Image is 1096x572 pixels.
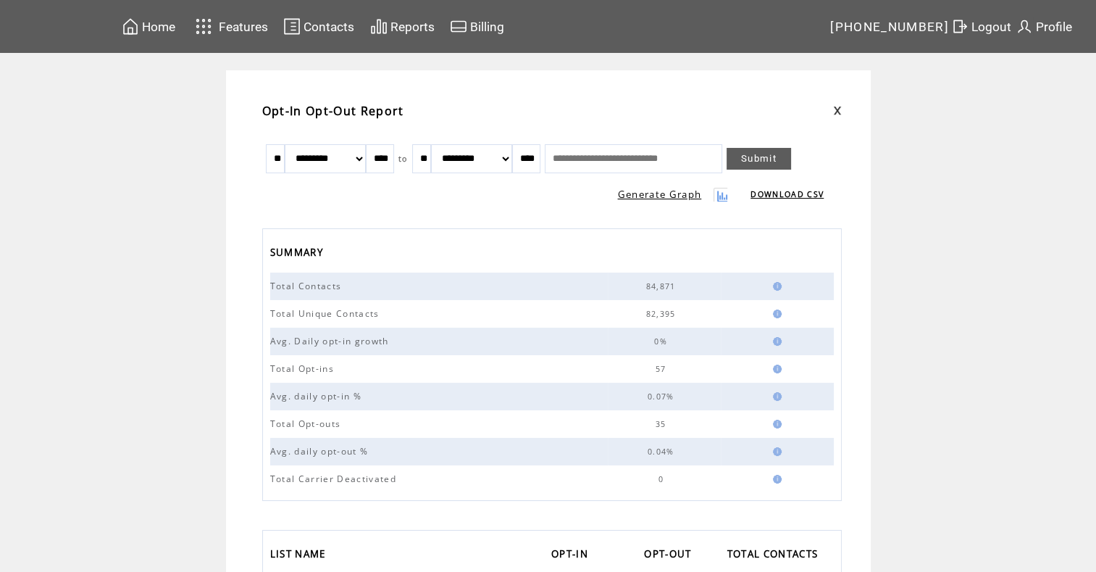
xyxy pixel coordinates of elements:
[281,15,356,38] a: Contacts
[219,20,268,34] span: Features
[769,392,782,401] img: help.gif
[270,362,338,375] span: Total Opt-ins
[654,336,671,347] span: 0%
[283,17,301,36] img: contacts.svg
[120,15,177,38] a: Home
[390,20,435,34] span: Reports
[450,17,467,36] img: creidtcard.svg
[270,418,345,430] span: Total Opt-outs
[448,15,506,38] a: Billing
[1013,15,1074,38] a: Profile
[769,420,782,428] img: help.gif
[122,17,139,36] img: home.svg
[270,544,330,568] span: LIST NAME
[644,544,698,568] a: OPT-OUT
[769,310,782,318] img: help.gif
[270,445,372,457] span: Avg. daily opt-out %
[656,419,670,429] span: 35
[951,17,969,36] img: exit.svg
[1016,17,1033,36] img: profile.svg
[769,337,782,346] img: help.gif
[949,15,1013,38] a: Logout
[470,20,504,34] span: Billing
[727,544,826,568] a: TOTAL CONTACTS
[551,544,592,568] span: OPT-IN
[189,12,271,41] a: Features
[551,544,595,568] a: OPT-IN
[646,281,679,291] span: 84,871
[270,307,383,320] span: Total Unique Contacts
[646,309,679,319] span: 82,395
[769,282,782,291] img: help.gif
[727,148,791,170] a: Submit
[270,280,346,292] span: Total Contacts
[971,20,1011,34] span: Logout
[769,475,782,484] img: help.gif
[270,390,365,402] span: Avg. daily opt-in %
[769,447,782,456] img: help.gif
[270,473,400,485] span: Total Carrier Deactivated
[727,544,822,568] span: TOTAL CONTACTS
[368,15,437,38] a: Reports
[191,14,217,38] img: features.svg
[648,447,678,457] span: 0.04%
[750,189,824,199] a: DOWNLOAD CSV
[830,20,949,34] span: [PHONE_NUMBER]
[270,242,327,266] span: SUMMARY
[398,154,408,164] span: to
[658,474,666,484] span: 0
[270,335,393,347] span: Avg. Daily opt-in growth
[656,364,670,374] span: 57
[370,17,388,36] img: chart.svg
[1036,20,1072,34] span: Profile
[618,188,702,201] a: Generate Graph
[769,365,782,373] img: help.gif
[644,544,695,568] span: OPT-OUT
[270,544,333,568] a: LIST NAME
[262,103,404,119] span: Opt-In Opt-Out Report
[142,20,175,34] span: Home
[304,20,354,34] span: Contacts
[648,391,678,402] span: 0.07%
